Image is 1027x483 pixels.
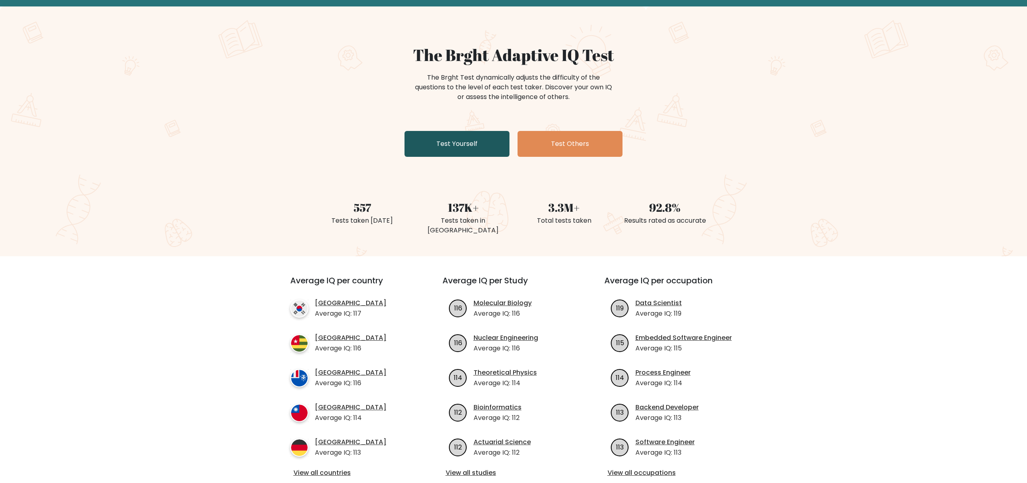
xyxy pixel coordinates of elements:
[474,403,522,412] a: Bioinformatics
[635,344,732,353] p: Average IQ: 115
[635,413,699,423] p: Average IQ: 113
[293,468,410,478] a: View all countries
[405,131,509,157] a: Test Yourself
[474,378,537,388] p: Average IQ: 114
[474,298,532,308] a: Molecular Biology
[315,448,386,458] p: Average IQ: 113
[417,199,509,216] div: 137K+
[616,407,624,417] text: 113
[442,276,585,295] h3: Average IQ per Study
[635,403,699,412] a: Backend Developer
[316,216,408,226] div: Tests taken [DATE]
[454,442,462,451] text: 112
[474,413,522,423] p: Average IQ: 112
[315,403,386,412] a: [GEOGRAPHIC_DATA]
[315,309,386,318] p: Average IQ: 117
[635,437,695,447] a: Software Engineer
[413,73,614,102] div: The Brght Test dynamically adjusts the difficulty of the questions to the level of each test take...
[518,131,622,157] a: Test Others
[290,300,308,318] img: country
[474,309,532,318] p: Average IQ: 116
[474,448,531,458] p: Average IQ: 112
[454,303,462,312] text: 116
[454,338,462,347] text: 116
[619,216,711,226] div: Results rated as accurate
[454,407,462,417] text: 112
[315,437,386,447] a: [GEOGRAPHIC_DATA]
[635,378,691,388] p: Average IQ: 114
[316,199,408,216] div: 557
[616,373,624,382] text: 114
[417,216,509,235] div: Tests taken in [GEOGRAPHIC_DATA]
[635,298,682,308] a: Data Scientist
[315,413,386,423] p: Average IQ: 114
[635,448,695,458] p: Average IQ: 113
[604,276,747,295] h3: Average IQ per occupation
[315,378,386,388] p: Average IQ: 116
[635,333,732,343] a: Embedded Software Engineer
[315,368,386,378] a: [GEOGRAPHIC_DATA]
[290,276,413,295] h3: Average IQ per country
[635,309,682,318] p: Average IQ: 119
[315,344,386,353] p: Average IQ: 116
[316,45,711,65] h1: The Brght Adaptive IQ Test
[616,303,624,312] text: 119
[619,199,711,216] div: 92.8%
[518,199,610,216] div: 3.3M+
[518,216,610,226] div: Total tests taken
[290,334,308,352] img: country
[474,437,531,447] a: Actuarial Science
[474,333,538,343] a: Nuclear Engineering
[290,404,308,422] img: country
[315,333,386,343] a: [GEOGRAPHIC_DATA]
[616,338,624,347] text: 115
[454,373,462,382] text: 114
[290,439,308,457] img: country
[446,468,582,478] a: View all studies
[290,369,308,387] img: country
[474,368,537,378] a: Theoretical Physics
[616,442,624,451] text: 113
[315,298,386,308] a: [GEOGRAPHIC_DATA]
[474,344,538,353] p: Average IQ: 116
[608,468,744,478] a: View all occupations
[635,368,691,378] a: Process Engineer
